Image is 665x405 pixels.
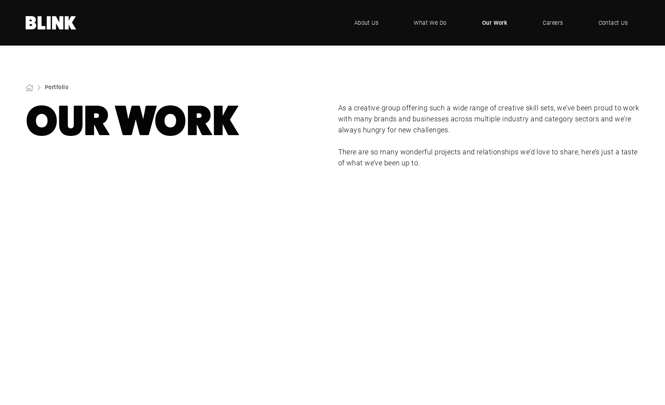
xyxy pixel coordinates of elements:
h1: Our Work [26,103,327,139]
a: Careers [531,11,575,35]
a: What We Do [402,11,459,35]
span: Careers [543,18,563,27]
span: About Us [354,18,379,27]
a: Home [26,16,77,29]
a: Our Work [470,11,519,35]
p: There are so many wonderful projects and relationships we’d love to share, here’s just a taste of... [338,147,640,169]
a: About Us [343,11,391,35]
a: Contact Us [587,11,640,35]
span: Contact Us [599,18,628,27]
p: As a creative group offering such a wide range of creative skill sets, we’ve been proud to work w... [338,103,640,136]
span: What We Do [414,18,447,27]
span: Our Work [482,18,508,27]
a: Portfolio [45,83,68,91]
